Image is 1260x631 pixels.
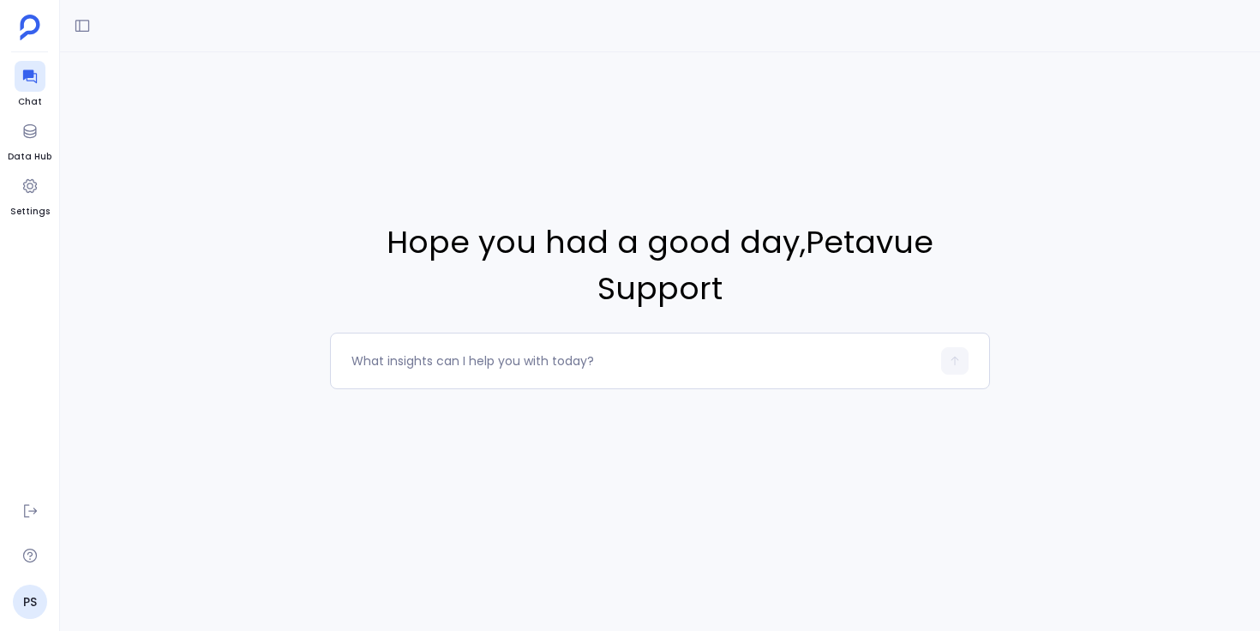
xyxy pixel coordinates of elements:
[13,585,47,619] a: PS
[330,219,990,312] span: Hope you had a good day , Petavue Support
[10,205,50,219] span: Settings
[20,15,40,40] img: petavue logo
[8,116,51,164] a: Data Hub
[15,61,45,109] a: Chat
[10,171,50,219] a: Settings
[15,95,45,109] span: Chat
[8,150,51,164] span: Data Hub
